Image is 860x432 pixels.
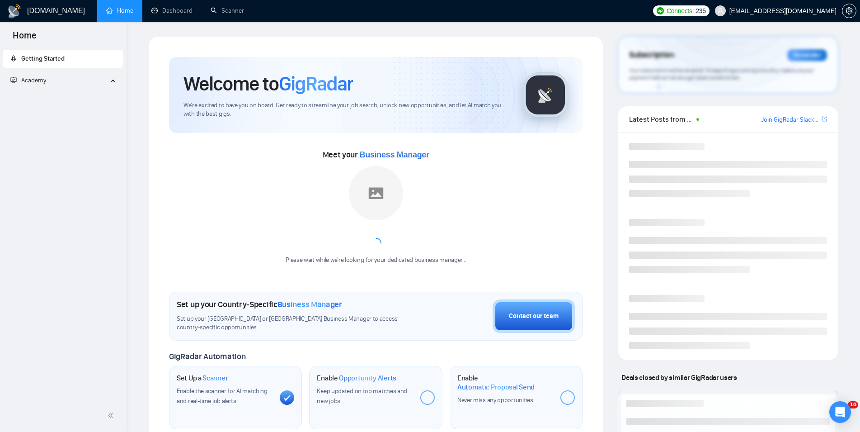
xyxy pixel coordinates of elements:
[21,55,65,62] span: Getting Started
[3,50,123,68] li: Getting Started
[202,374,228,383] span: Scanner
[151,7,193,14] a: dashboardDashboard
[277,299,342,309] span: Business Manager
[457,374,553,391] h1: Enable
[339,374,396,383] span: Opportunity Alerts
[211,7,244,14] a: searchScanner
[509,311,559,321] div: Contact our team
[618,370,740,385] span: Deals closed by similar GigRadar users
[169,351,245,361] span: GigRadar Automation
[360,150,429,159] span: Business Manager
[848,401,858,408] span: 10
[457,383,535,392] span: Automatic Proposal Send
[657,7,664,14] img: upwork-logo.png
[183,71,353,96] h1: Welcome to
[177,299,342,309] h1: Set up your Country-Specific
[5,29,44,48] span: Home
[629,114,694,125] span: Latest Posts from the GigRadar Community
[822,115,827,123] a: export
[787,49,827,61] div: Reminder
[317,374,396,383] h1: Enable
[177,315,416,332] span: Set up your [GEOGRAPHIC_DATA] or [GEOGRAPHIC_DATA] Business Manager to access country-specific op...
[177,387,268,405] span: Enable the scanner for AI matching and real-time job alerts.
[279,71,353,96] span: GigRadar
[108,411,117,420] span: double-left
[10,55,17,62] span: rocket
[349,166,403,220] img: placeholder.png
[7,4,22,19] img: logo
[280,256,471,265] div: Please wait while we're looking for your dedicated business manager...
[10,76,46,84] span: Academy
[829,401,851,423] div: Open Intercom Messenger
[323,150,429,160] span: Meet your
[667,6,694,16] span: Connects:
[629,47,674,63] span: Subscription
[822,115,827,123] span: export
[842,7,856,14] a: setting
[177,374,228,383] h1: Set Up a
[21,76,46,84] span: Academy
[183,101,508,119] span: We're excited to have you on board. Get ready to streamline your job search, unlock new opportuni...
[370,237,381,249] span: loading
[457,396,534,404] span: Never miss any opportunities.
[717,8,724,14] span: user
[761,115,820,125] a: Join GigRadar Slack Community
[493,299,575,333] button: Contact our team
[106,7,133,14] a: homeHome
[696,6,705,16] span: 235
[523,72,568,118] img: gigradar-logo.png
[629,67,813,81] span: Your subscription will be renewed. To keep things running smoothly, make sure your payment method...
[10,77,17,83] span: fund-projection-screen
[842,4,856,18] button: setting
[317,387,407,405] span: Keep updated on top matches and new jobs.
